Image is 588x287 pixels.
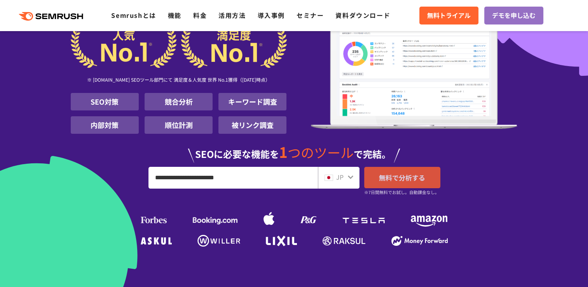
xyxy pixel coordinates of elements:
[71,137,518,163] div: SEOに必要な機能を
[336,172,344,182] span: JP
[71,116,139,134] li: 内部対策
[364,189,439,196] small: ※7日間無料でお試し。自動課金なし。
[492,10,536,21] span: デモを申し込む
[279,141,288,162] span: 1
[258,10,285,20] a: 導入事例
[379,173,425,182] span: 無料で分析する
[218,93,286,110] li: キーワード調査
[111,10,156,20] a: Semrushとは
[335,10,390,20] a: 資料ダウンロード
[354,147,391,161] span: で完結。
[288,143,354,162] span: つのツール
[297,10,324,20] a: セミナー
[71,68,287,93] div: ※ [DOMAIN_NAME] SEOツール部門にて 満足度＆人気度 世界 No.1獲得（[DATE]時点）
[218,10,246,20] a: 活用方法
[145,116,213,134] li: 順位計測
[218,116,286,134] li: 被リンク調査
[71,93,139,110] li: SEO対策
[419,7,478,24] a: 無料トライアル
[484,7,543,24] a: デモを申し込む
[145,93,213,110] li: 競合分析
[193,10,207,20] a: 料金
[427,10,471,21] span: 無料トライアル
[149,167,318,188] input: URL、キーワードを入力してください
[168,10,181,20] a: 機能
[364,167,440,188] a: 無料で分析する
